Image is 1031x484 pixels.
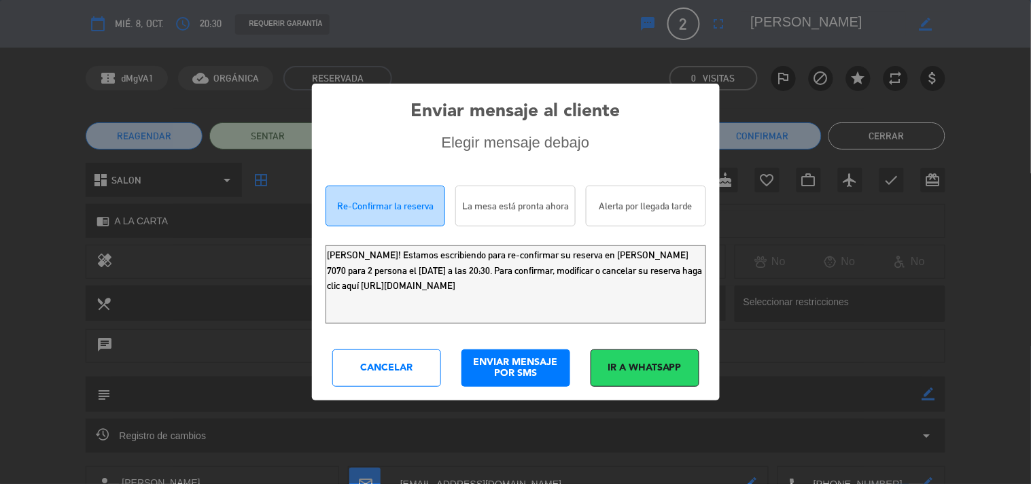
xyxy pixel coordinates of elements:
div: Cancelar [332,349,441,387]
div: Ir a WhatsApp [591,349,699,387]
div: Re-Confirmar la reserva [326,186,446,226]
div: Alerta por llegada tarde [586,186,706,226]
div: La mesa está pronta ahora [455,186,576,226]
div: Enviar mensaje al cliente [411,97,621,126]
div: ENVIAR MENSAJE POR SMS [461,349,570,387]
div: Elegir mensaje debajo [442,134,590,152]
